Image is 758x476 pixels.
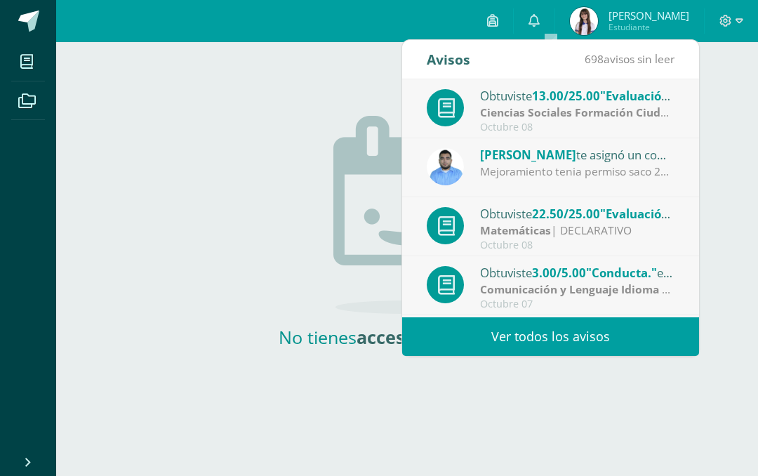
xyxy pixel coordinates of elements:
div: te asignó un comentario en 'Evaluación lll' para 'Matemáticas' [480,145,675,164]
span: 13.00/25.00 [532,88,600,104]
span: 3.00/5.00 [532,265,586,281]
div: Octubre 08 [480,121,675,133]
div: Obtuviste en [480,204,675,223]
h2: No tienes a esta sección. [267,325,547,349]
a: Ver todos los avisos [402,317,699,356]
div: Octubre 07 [480,298,675,310]
span: [PERSON_NAME] [609,8,689,22]
img: 54ea75c2c4af8710d6093b43030d56ea.png [427,148,464,185]
div: | DECLARATIVO [480,223,675,239]
strong: Comunicación y Lenguaje Idioma Español [480,282,705,297]
div: Obtuviste en [480,86,675,105]
div: Avisos [427,40,470,79]
span: avisos sin leer [585,51,674,67]
span: 22.50/25.00 [532,206,600,222]
span: Estudiante [609,21,689,33]
span: "Evaluación Final" [600,88,705,104]
div: Obtuviste en [480,263,675,282]
div: Octubre 08 [480,239,675,251]
span: [PERSON_NAME] [480,147,576,163]
img: no_activities.png [333,116,481,314]
span: "Evaluación lll" [600,206,688,222]
div: | ACTITUDINAL [480,282,675,298]
span: "Conducta." [586,265,657,281]
div: | DECLARATIVO [480,105,675,121]
strong: Matemáticas [480,223,551,238]
img: 7060ed5cb058f75f62fb86601c10600a.png [570,7,598,35]
div: Mejoramiento tenia permiso saco 22.5 pts [480,164,675,180]
span: 698 [585,51,604,67]
strong: acceso [357,325,416,349]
